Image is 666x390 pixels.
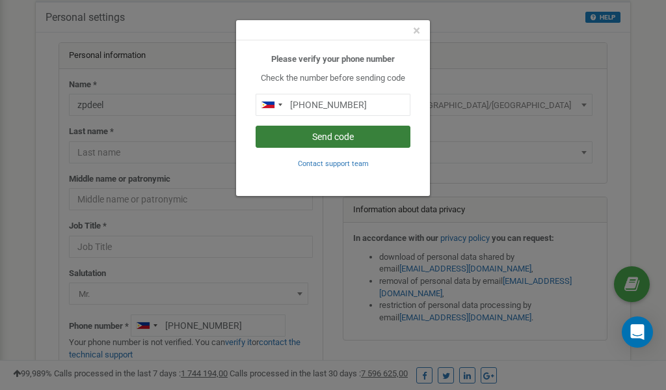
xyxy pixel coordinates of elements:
[256,126,410,148] button: Send code
[298,158,369,168] a: Contact support team
[413,24,420,38] button: Close
[413,23,420,38] span: ×
[298,160,369,168] small: Contact support team
[622,316,653,348] div: Open Intercom Messenger
[256,94,286,115] div: Telephone country code
[256,94,410,116] input: 0905 123 4567
[256,72,410,85] p: Check the number before sending code
[271,54,395,64] b: Please verify your phone number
